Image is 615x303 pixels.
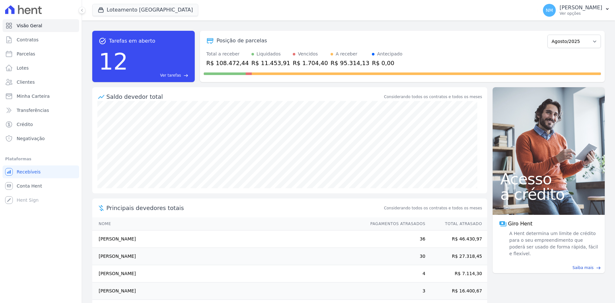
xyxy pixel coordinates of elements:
[560,4,602,11] p: [PERSON_NAME]
[384,94,482,100] div: Considerando todos os contratos e todos os meses
[560,11,602,16] p: Ver opções
[17,169,41,175] span: Recebíveis
[131,72,188,78] a: Ver tarefas east
[426,265,487,282] td: R$ 7.114,30
[17,79,35,85] span: Clientes
[426,217,487,231] th: Total Atrasado
[99,37,106,45] span: task_alt
[257,51,281,57] div: Liquidados
[426,282,487,300] td: R$ 16.400,67
[293,59,328,67] div: R$ 1.704,40
[364,282,426,300] td: 3
[3,76,79,88] a: Clientes
[3,62,79,74] a: Lotes
[572,265,594,271] span: Saiba mais
[17,107,49,114] span: Transferências
[92,231,364,248] td: [PERSON_NAME]
[109,37,155,45] span: Tarefas em aberto
[331,59,369,67] div: R$ 95.314,13
[92,282,364,300] td: [PERSON_NAME]
[17,22,42,29] span: Visão Geral
[3,180,79,192] a: Conta Hent
[106,204,383,212] span: Principais devedores totais
[251,59,290,67] div: R$ 11.453,91
[160,72,181,78] span: Ver tarefas
[206,59,249,67] div: R$ 108.472,44
[17,121,33,128] span: Crédito
[508,220,532,228] span: Giro Hent
[17,93,50,99] span: Minha Carteira
[384,205,482,211] span: Considerando todos os contratos e todos os meses
[3,165,79,178] a: Recebíveis
[496,265,601,271] a: Saiba mais east
[298,51,318,57] div: Vencidos
[500,187,597,202] span: a crédito
[3,90,79,103] a: Minha Carteira
[538,1,615,19] button: NM [PERSON_NAME] Ver opções
[99,45,128,78] div: 12
[500,171,597,187] span: Acesso
[546,8,553,13] span: NM
[596,265,601,270] span: east
[17,37,38,43] span: Contratos
[92,4,198,16] button: Loteamento [GEOGRAPHIC_DATA]
[92,265,364,282] td: [PERSON_NAME]
[364,248,426,265] td: 30
[372,59,402,67] div: R$ 0,00
[3,47,79,60] a: Parcelas
[5,155,77,163] div: Plataformas
[3,33,79,46] a: Contratos
[364,265,426,282] td: 4
[336,51,357,57] div: A receber
[92,217,364,231] th: Nome
[3,118,79,131] a: Crédito
[508,230,598,257] span: A Hent determina um limite de crédito para o seu empreendimento que poderá ser usado de forma ráp...
[364,217,426,231] th: Pagamentos Atrasados
[377,51,402,57] div: Antecipado
[217,37,267,45] div: Posição de parcelas
[92,248,364,265] td: [PERSON_NAME]
[17,65,29,71] span: Lotes
[3,104,79,117] a: Transferências
[426,231,487,248] td: R$ 46.430,97
[17,183,42,189] span: Conta Hent
[3,19,79,32] a: Visão Geral
[3,132,79,145] a: Negativação
[364,231,426,248] td: 36
[206,51,249,57] div: Total a receber
[17,135,45,142] span: Negativação
[106,92,383,101] div: Saldo devedor total
[184,73,188,78] span: east
[17,51,35,57] span: Parcelas
[426,248,487,265] td: R$ 27.318,45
